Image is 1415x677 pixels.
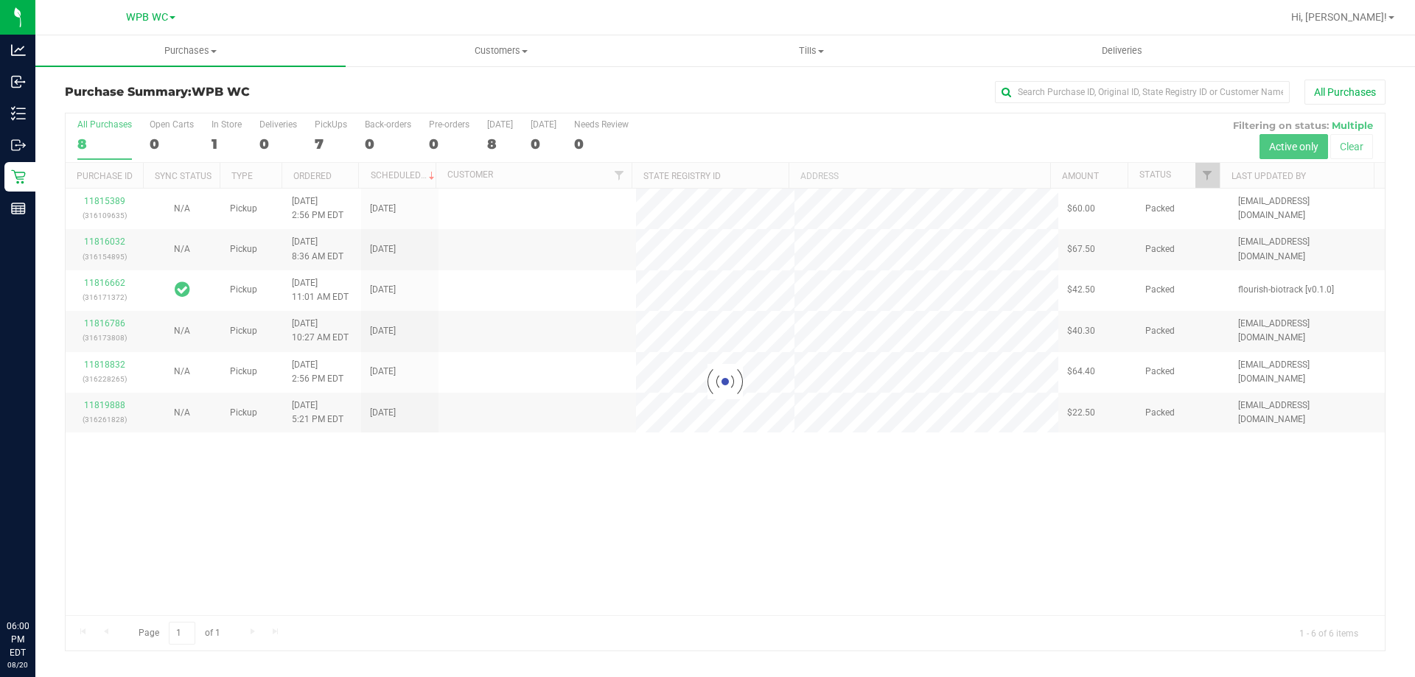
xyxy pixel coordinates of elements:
a: Customers [346,35,656,66]
a: Deliveries [967,35,1277,66]
span: Purchases [35,44,346,57]
span: Tills [657,44,965,57]
span: Customers [346,44,655,57]
iframe: Resource center unread badge [43,557,61,575]
inline-svg: Outbound [11,138,26,152]
span: Hi, [PERSON_NAME]! [1291,11,1387,23]
p: 08/20 [7,659,29,670]
inline-svg: Analytics [11,43,26,57]
a: Tills [656,35,966,66]
button: All Purchases [1304,80,1386,105]
p: 06:00 PM EDT [7,620,29,659]
span: WPB WC [192,85,250,99]
iframe: Resource center [15,559,59,603]
inline-svg: Inventory [11,106,26,121]
inline-svg: Retail [11,169,26,184]
input: Search Purchase ID, Original ID, State Registry ID or Customer Name... [995,81,1290,103]
span: WPB WC [126,11,168,24]
inline-svg: Inbound [11,74,26,89]
span: Deliveries [1082,44,1162,57]
a: Purchases [35,35,346,66]
inline-svg: Reports [11,201,26,216]
h3: Purchase Summary: [65,85,505,99]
